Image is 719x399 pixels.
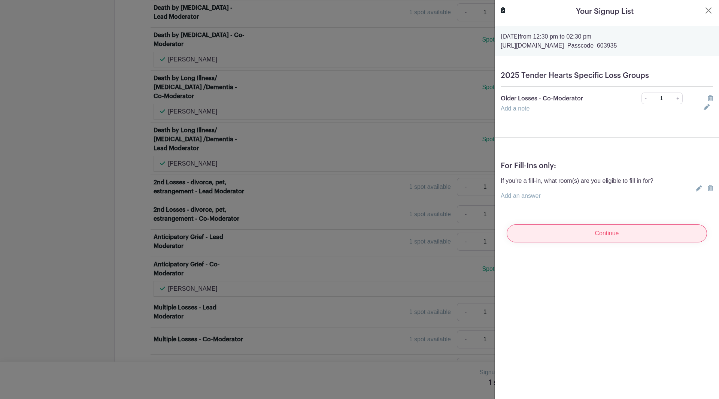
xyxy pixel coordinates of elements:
[501,94,621,103] p: Older Losses - Co-Moderator
[576,6,634,17] h5: Your Signup List
[501,161,713,170] h5: For Fill-Ins only:
[501,41,713,50] p: [URL][DOMAIN_NAME] Passcode 603935
[501,105,530,112] a: Add a note
[641,93,650,104] a: -
[704,6,713,15] button: Close
[501,71,713,80] h5: 2025 Tender Hearts Specific Loss Groups
[673,93,683,104] a: +
[501,193,541,199] a: Add an answer
[501,176,653,185] p: If you're a fill-in, what room(s) are you eligible to fill in for?
[501,32,713,41] p: from 12:30 pm to 02:30 pm
[507,224,707,242] input: Continue
[501,34,519,40] strong: [DATE]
